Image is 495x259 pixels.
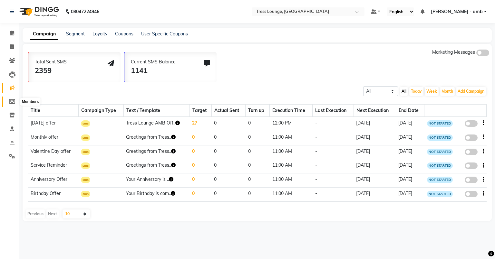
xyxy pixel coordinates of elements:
[71,3,99,21] b: 08047224946
[123,187,189,201] td: Your Birthday is com..
[313,187,354,201] td: -
[270,145,313,159] td: 11:00 AM
[313,159,354,173] td: -
[81,177,90,183] span: sms
[270,105,313,117] th: Execution Time
[354,159,396,173] td: [DATE]
[189,173,211,188] td: 0
[189,187,211,201] td: 0
[396,187,424,201] td: [DATE]
[354,145,396,159] td: [DATE]
[211,131,245,145] td: 0
[20,98,41,106] div: Members
[354,187,396,201] td: [DATE]
[465,120,478,127] label: false
[465,149,478,155] label: false
[211,187,245,201] td: 0
[28,145,79,159] td: Valentine Day offer
[123,117,189,131] td: Tress Lounge AMB Off..
[211,117,245,131] td: 0
[123,105,189,117] th: Text / Template
[313,105,354,117] th: Last Execution
[115,31,133,37] a: Coupons
[189,159,211,173] td: 0
[427,134,453,141] span: NOT STARTED
[123,145,189,159] td: Greetings from Tress..
[189,117,211,131] td: 27
[92,31,107,37] a: Loyalty
[211,105,245,117] th: Actual Sent
[189,105,211,117] th: Target
[246,187,270,201] td: 0
[246,105,270,117] th: Turn up
[246,145,270,159] td: 0
[189,145,211,159] td: 0
[270,131,313,145] td: 11:00 AM
[211,145,245,159] td: 0
[28,173,79,188] td: Anniversary Offer
[28,117,79,131] td: [DATE] offer
[465,134,478,141] label: false
[270,159,313,173] td: 11:00 AM
[396,117,424,131] td: [DATE]
[396,105,424,117] th: End Date
[28,105,79,117] th: Title
[354,173,396,188] td: [DATE]
[427,177,453,183] span: NOT STARTED
[211,159,245,173] td: 0
[465,191,478,197] label: false
[465,162,478,169] label: false
[270,187,313,201] td: 11:00 AM
[270,117,313,131] td: 12:00 PM
[396,131,424,145] td: [DATE]
[431,8,483,15] span: [PERSON_NAME] - amb
[123,131,189,145] td: Greetings from Tress..
[425,87,439,96] button: Week
[313,145,354,159] td: -
[432,49,475,55] span: Marketing Messages
[35,59,67,65] div: Total Sent SMS
[81,149,90,155] span: sms
[246,117,270,131] td: 0
[409,87,423,96] button: Today
[66,31,85,37] a: Segment
[28,159,79,173] td: Service Reminder
[81,162,90,169] span: sms
[123,159,189,173] td: Greetings from Tress..
[123,173,189,188] td: Your Anniversary is ..
[131,59,176,65] div: Current SMS Balance
[81,120,90,127] span: sms
[131,65,176,76] div: 1141
[313,173,354,188] td: -
[78,105,123,117] th: Campaign Type
[28,187,79,201] td: Birthday Offer
[270,173,313,188] td: 11:00 AM
[211,173,245,188] td: 0
[35,65,67,76] div: 2359
[465,177,478,183] label: false
[427,149,453,155] span: NOT STARTED
[81,134,90,141] span: sms
[396,173,424,188] td: [DATE]
[427,191,453,197] span: NOT STARTED
[28,131,79,145] td: Monthly offer
[30,28,58,40] a: Campaign
[400,87,408,96] button: All
[396,145,424,159] td: [DATE]
[246,131,270,145] td: 0
[246,173,270,188] td: 0
[16,3,61,21] img: logo
[313,131,354,145] td: -
[440,87,455,96] button: Month
[427,120,453,127] span: NOT STARTED
[354,117,396,131] td: [DATE]
[456,87,486,96] button: Add Campaign
[427,162,453,169] span: NOT STARTED
[313,117,354,131] td: -
[141,31,188,37] a: User Specific Coupons
[354,105,396,117] th: Next Execution
[246,159,270,173] td: 0
[189,131,211,145] td: 0
[396,159,424,173] td: [DATE]
[81,191,90,197] span: sms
